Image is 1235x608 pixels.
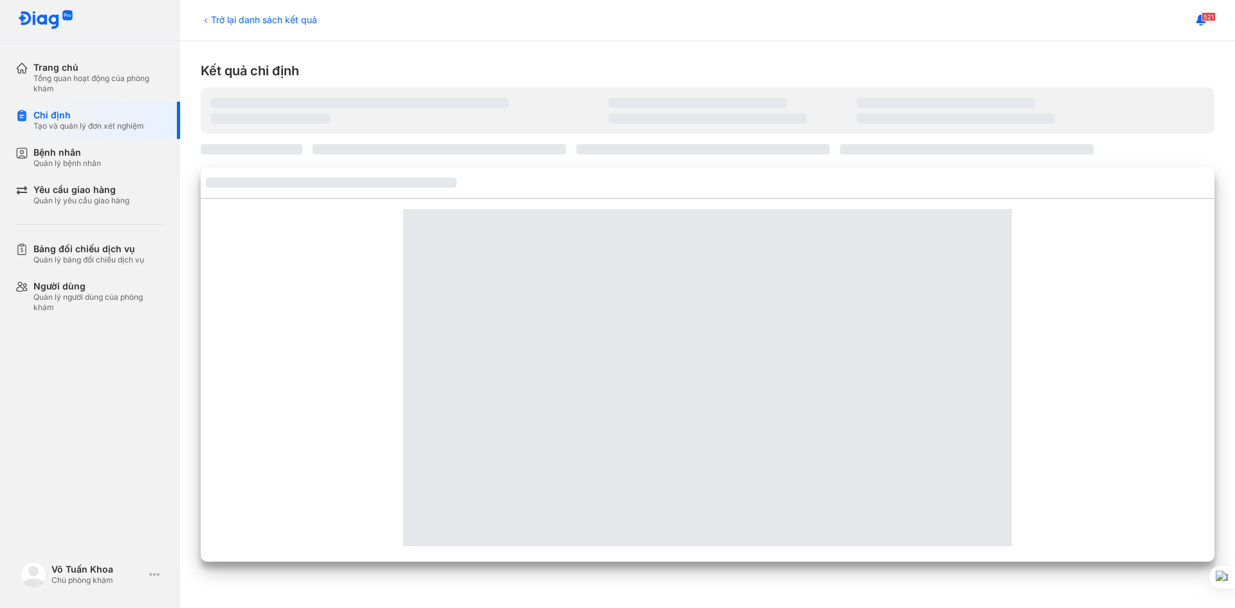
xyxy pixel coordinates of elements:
[33,184,129,196] div: Yêu cầu giao hàng
[18,10,73,30] img: logo
[33,281,165,292] div: Người dùng
[1202,12,1216,21] span: 521
[33,158,101,169] div: Quản lý bệnh nhân
[51,564,144,575] div: Võ Tuấn Khoa
[21,562,46,587] img: logo
[33,62,165,73] div: Trang chủ
[33,109,144,121] div: Chỉ định
[51,575,144,585] div: Chủ phòng khám
[33,147,101,158] div: Bệnh nhân
[33,292,165,313] div: Quản lý người dùng của phòng khám
[33,196,129,206] div: Quản lý yêu cầu giao hàng
[33,121,144,131] div: Tạo và quản lý đơn xét nghiệm
[201,62,1214,80] div: Kết quả chỉ định
[33,255,144,265] div: Quản lý bảng đối chiếu dịch vụ
[33,243,144,255] div: Bảng đối chiếu dịch vụ
[33,73,165,94] div: Tổng quan hoạt động của phòng khám
[201,13,317,26] div: Trở lại danh sách kết quả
